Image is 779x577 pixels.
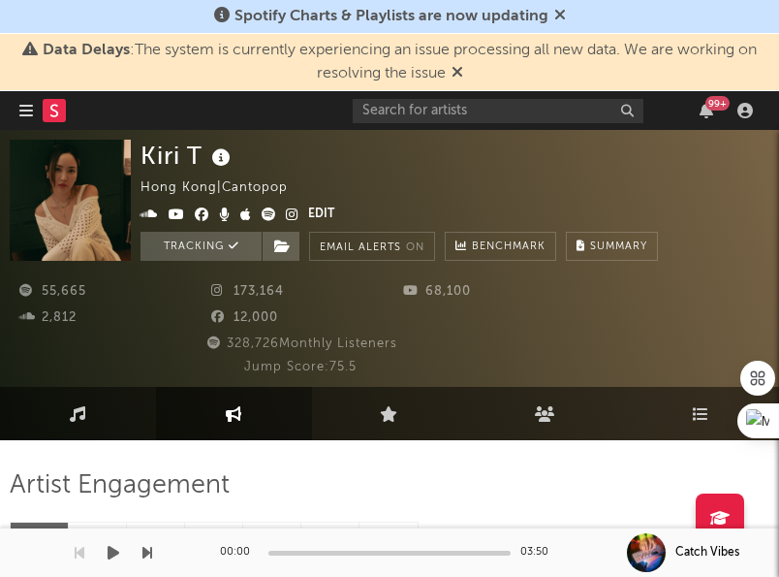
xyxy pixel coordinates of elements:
[19,285,86,298] span: 55,665
[675,544,739,561] div: Catch Vibes
[211,285,284,298] span: 173,164
[140,140,235,172] div: Kiri T
[452,66,463,81] span: Dismiss
[472,236,545,259] span: Benchmark
[705,96,730,111] div: 99 +
[244,361,357,373] span: Jump Score: 75.5
[220,541,259,564] div: 00:00
[309,232,435,261] button: Email AlertsOn
[211,311,278,324] span: 12,000
[19,311,77,324] span: 2,812
[590,241,647,252] span: Summary
[308,204,334,227] button: Edit
[566,232,658,261] button: Summary
[204,337,397,350] span: 328,726 Monthly Listeners
[403,285,471,298] span: 68,100
[445,232,556,261] a: Benchmark
[43,43,757,81] span: : The system is currently experiencing an issue processing all new data. We are working on resolv...
[140,176,310,200] div: Hong Kong | Cantopop
[140,232,262,261] button: Tracking
[520,541,559,564] div: 03:50
[700,103,713,118] button: 99+
[554,9,566,24] span: Dismiss
[406,242,424,253] em: On
[353,99,643,123] input: Search for artists
[43,43,130,58] span: Data Delays
[10,474,230,497] span: Artist Engagement
[234,9,548,24] span: Spotify Charts & Playlists are now updating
